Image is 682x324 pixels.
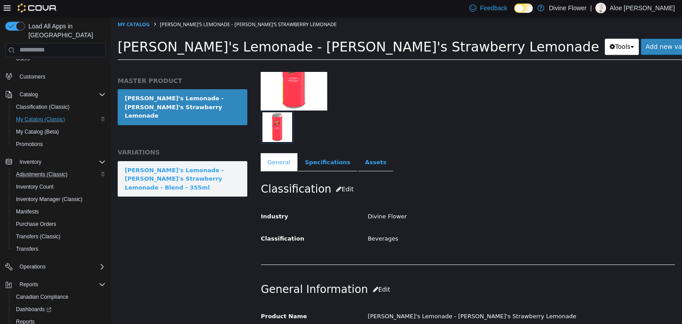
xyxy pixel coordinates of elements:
[150,265,564,281] h2: General Information
[20,281,38,288] span: Reports
[16,261,49,272] button: Operations
[16,261,106,272] span: Operations
[12,194,86,205] a: Inventory Manager (Classic)
[18,4,57,12] img: Cova
[16,141,43,148] span: Promotions
[250,193,571,208] div: Divine Flower
[12,139,47,150] a: Promotions
[16,306,52,313] span: Dashboards
[16,196,83,203] span: Inventory Manager (Classic)
[590,3,592,13] p: |
[12,114,69,125] a: My Catalog (Classic)
[530,22,596,39] a: Add new variation
[9,205,109,218] button: Manifests
[16,103,70,111] span: Classification (Classic)
[12,244,42,254] a: Transfers
[494,22,528,39] button: Tools
[12,292,106,302] span: Canadian Compliance
[20,158,41,166] span: Inventory
[9,52,109,65] button: Users
[12,126,63,137] a: My Catalog (Beta)
[12,169,106,180] span: Adjustments (Classic)
[12,206,42,217] a: Manifests
[12,102,106,112] span: Classification (Classic)
[9,193,109,205] button: Inventory Manager (Classic)
[12,53,33,64] a: Users
[16,116,65,123] span: My Catalog (Classic)
[16,293,68,300] span: Canadian Compliance
[9,126,109,138] button: My Catalog (Beta)
[150,296,196,303] span: Product Name
[549,3,587,13] p: Divine Flower
[257,265,284,281] button: Edit
[7,23,488,38] span: [PERSON_NAME]'s Lemonade - [PERSON_NAME]'s Strawberry Lemonade
[16,89,41,100] button: Catalog
[12,206,106,217] span: Manifests
[9,168,109,181] button: Adjustments (Classic)
[9,113,109,126] button: My Catalog (Classic)
[610,3,675,13] p: Aloe [PERSON_NAME]
[12,182,57,192] a: Inventory Count
[9,303,109,316] a: Dashboards
[7,132,136,140] h5: VARIATIONS
[12,114,106,125] span: My Catalog (Classic)
[150,28,216,94] img: 150
[12,304,55,315] a: Dashboards
[514,4,533,13] input: Dark Mode
[16,245,38,253] span: Transfers
[9,291,109,303] button: Canadian Compliance
[20,263,46,270] span: Operations
[16,71,106,82] span: Customers
[16,183,54,190] span: Inventory Count
[150,219,194,225] span: Classification
[12,231,106,242] span: Transfers (Classic)
[250,292,571,308] div: [PERSON_NAME]'s Lemonade - [PERSON_NAME]'s Strawberry Lemonade
[247,137,282,155] a: Assets
[9,243,109,255] button: Transfers
[25,22,106,40] span: Load All Apps in [GEOGRAPHIC_DATA]
[12,219,106,229] span: Purchase Orders
[9,101,109,113] button: Classification (Classic)
[16,71,49,82] a: Customers
[2,261,109,273] button: Operations
[2,156,109,168] button: Inventory
[12,219,60,229] a: Purchase Orders
[9,230,109,243] button: Transfers (Classic)
[480,4,507,12] span: Feedback
[16,221,56,228] span: Purchase Orders
[12,194,106,205] span: Inventory Manager (Classic)
[7,4,39,11] a: My Catalog
[20,73,45,80] span: Customers
[14,150,129,176] div: [PERSON_NAME]'s Lemonade - [PERSON_NAME]'s Strawberry Lemonade - Blend - 355ml
[7,60,136,68] h5: MASTER PRODUCT
[2,70,109,83] button: Customers
[9,181,109,193] button: Inventory Count
[12,126,106,137] span: My Catalog (Beta)
[150,197,178,203] span: Industry
[12,53,106,64] span: Users
[2,278,109,291] button: Reports
[595,3,606,13] div: Aloe Samuels
[12,139,106,150] span: Promotions
[16,157,45,167] button: Inventory
[12,182,106,192] span: Inventory Count
[16,157,106,167] span: Inventory
[2,88,109,101] button: Catalog
[12,102,73,112] a: Classification (Classic)
[16,279,106,290] span: Reports
[9,218,109,230] button: Purchase Orders
[16,89,106,100] span: Catalog
[12,169,71,180] a: Adjustments (Classic)
[16,279,42,290] button: Reports
[12,304,106,315] span: Dashboards
[16,233,60,240] span: Transfers (Classic)
[9,138,109,150] button: Promotions
[12,292,72,302] a: Canadian Compliance
[12,244,106,254] span: Transfers
[250,215,571,230] div: Beverages
[20,91,38,98] span: Catalog
[16,55,30,62] span: Users
[49,4,226,11] span: [PERSON_NAME]'s Lemonade - [PERSON_NAME]'s Strawberry Lemonade
[16,208,39,215] span: Manifests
